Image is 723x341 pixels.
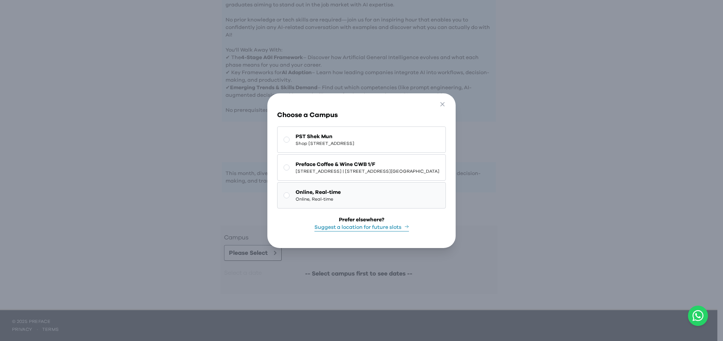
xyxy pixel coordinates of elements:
[277,110,446,120] h3: Choose a Campus
[314,224,409,231] button: Suggest a location for future slots
[296,196,341,202] span: Online, Real-time
[296,168,439,174] span: [STREET_ADDRESS] | [STREET_ADDRESS][GEOGRAPHIC_DATA]
[277,126,446,153] button: PST Shek MunShop [STREET_ADDRESS]
[277,182,446,209] button: Online, Real-timeOnline, Real-time
[296,189,341,196] span: Online, Real-time
[296,140,354,146] span: Shop [STREET_ADDRESS]
[296,161,439,168] span: Preface Coffee & Wine CWB 1/F
[296,133,354,140] span: PST Shek Mun
[339,216,384,224] div: Prefer elsewhere?
[277,154,446,181] button: Preface Coffee & Wine CWB 1/F[STREET_ADDRESS] | [STREET_ADDRESS][GEOGRAPHIC_DATA]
